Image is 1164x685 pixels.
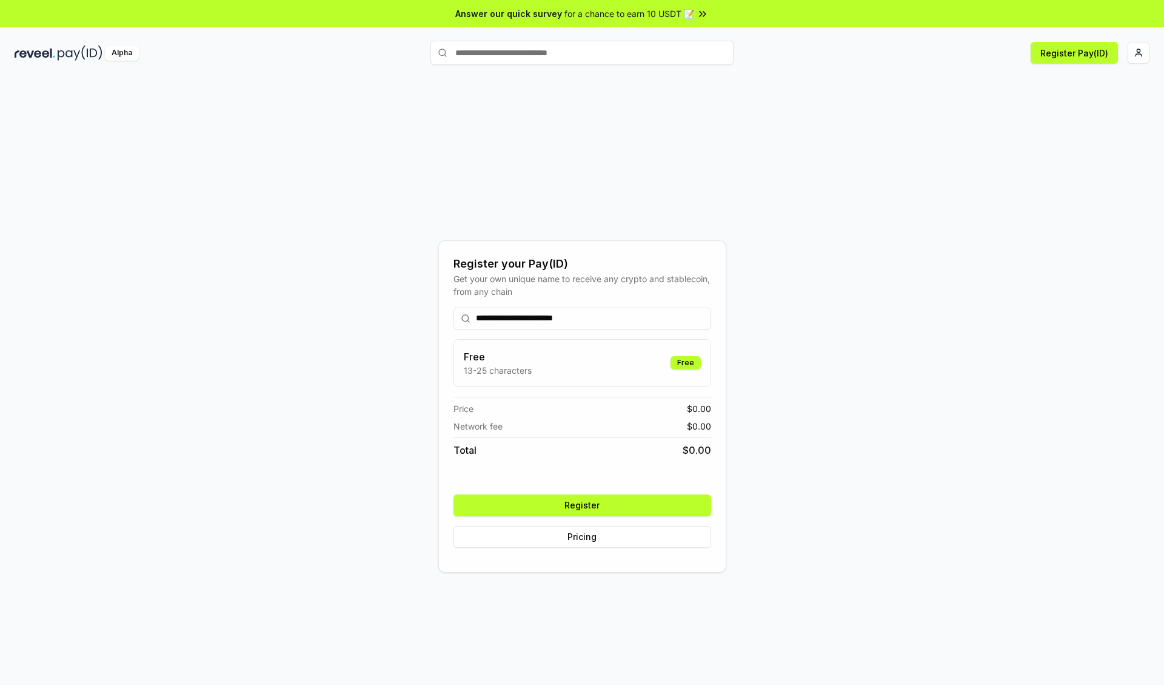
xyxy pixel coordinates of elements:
[453,272,711,298] div: Get your own unique name to receive any crypto and stablecoin, from any chain
[687,402,711,415] span: $ 0.00
[464,364,532,377] p: 13-25 characters
[15,46,55,61] img: reveel_dark
[1031,42,1118,64] button: Register Pay(ID)
[687,420,711,433] span: $ 0.00
[453,494,711,516] button: Register
[453,402,473,415] span: Price
[683,443,711,457] span: $ 0.00
[453,443,477,457] span: Total
[453,526,711,548] button: Pricing
[455,7,562,20] span: Answer our quick survey
[464,349,532,364] h3: Free
[105,46,139,61] div: Alpha
[453,255,711,272] div: Register your Pay(ID)
[453,420,503,433] span: Network fee
[671,356,701,369] div: Free
[58,46,102,61] img: pay_id
[564,7,694,20] span: for a chance to earn 10 USDT 📝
